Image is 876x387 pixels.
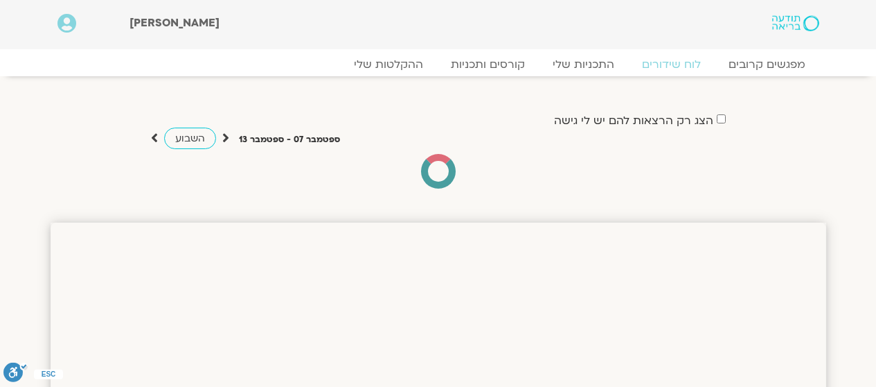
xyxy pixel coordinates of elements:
[129,15,220,31] span: [PERSON_NAME]
[539,58,628,71] a: התכניות שלי
[340,58,437,71] a: ההקלטות שלי
[164,128,216,149] a: השבוע
[554,114,713,127] label: הצג רק הרצאות להם יש לי גישה
[175,132,205,145] span: השבוע
[628,58,715,71] a: לוח שידורים
[437,58,539,71] a: קורסים ותכניות
[239,132,340,147] p: ספטמבר 07 - ספטמבר 13
[57,58,819,71] nav: Menu
[715,58,819,71] a: מפגשים קרובים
